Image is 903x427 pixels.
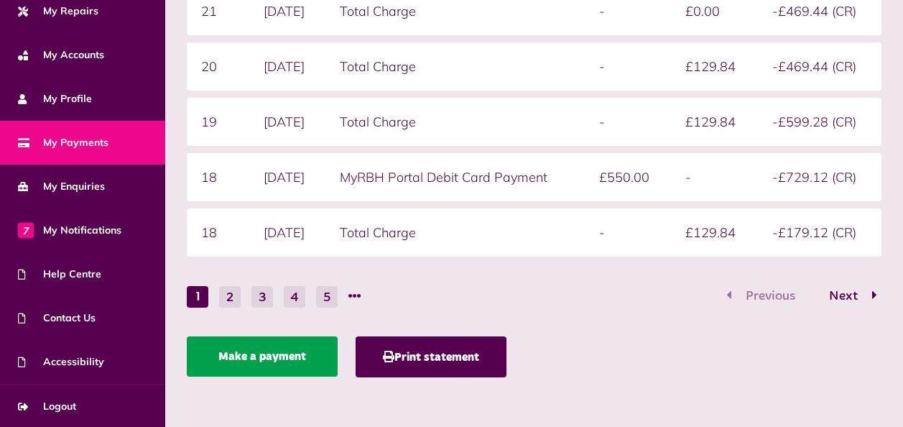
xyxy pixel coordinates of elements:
td: - [585,208,672,257]
td: 20 [187,42,249,91]
td: -£469.44 (CR) [758,42,881,91]
td: 18 [187,153,249,201]
td: - [585,42,672,91]
span: Accessibility [18,354,104,369]
button: Go to page 4 [284,286,305,308]
td: £129.84 [671,98,758,146]
td: 19 [187,98,249,146]
span: My Notifications [18,223,121,238]
td: Total Charge [325,42,585,91]
td: [DATE] [249,153,325,201]
button: Go to page 2 [219,286,241,308]
span: Logout [18,399,76,414]
td: £550.00 [585,153,672,201]
td: Total Charge [325,208,585,257]
td: -£179.12 (CR) [758,208,881,257]
td: 18 [187,208,249,257]
button: Print statement [356,336,506,377]
td: £129.84 [671,208,758,257]
td: [DATE] [249,208,325,257]
td: - [585,98,672,146]
span: My Payments [18,135,108,150]
td: Total Charge [325,98,585,146]
span: Contact Us [18,311,96,326]
button: Go to page 3 [251,286,273,308]
span: Help Centre [18,267,101,282]
td: -£599.28 (CR) [758,98,881,146]
td: [DATE] [249,42,325,91]
span: My Accounts [18,47,104,63]
a: Make a payment [187,336,338,377]
td: -£729.12 (CR) [758,153,881,201]
button: Go to page 5 [316,286,338,308]
td: £129.84 [671,42,758,91]
span: My Repairs [18,4,98,19]
td: [DATE] [249,98,325,146]
span: 7 [18,222,34,238]
td: MyRBH Portal Debit Card Payment [325,153,585,201]
span: Next [818,290,869,303]
button: Go to page 2 [814,286,881,307]
span: My Profile [18,91,92,106]
td: - [671,153,758,201]
span: My Enquiries [18,179,105,194]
